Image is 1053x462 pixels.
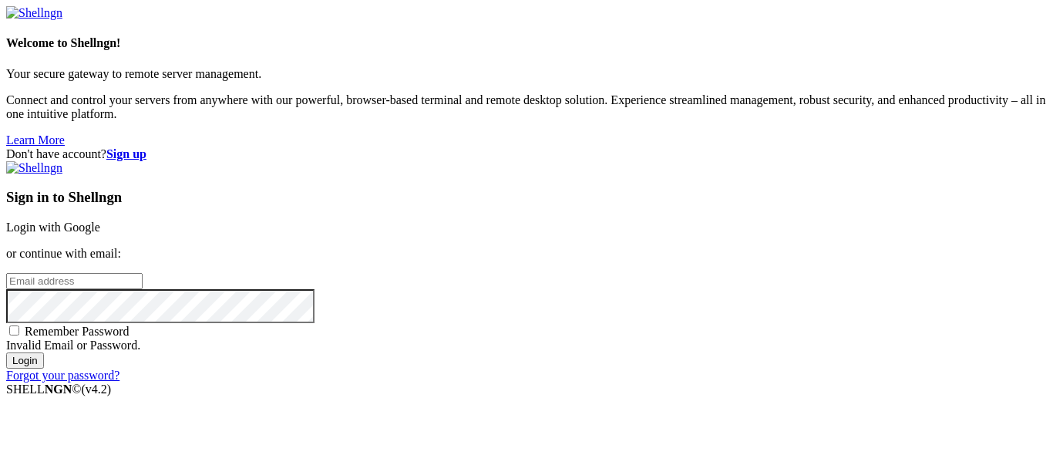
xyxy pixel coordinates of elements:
[45,383,72,396] b: NGN
[6,133,65,147] a: Learn More
[6,339,1047,352] div: Invalid Email or Password.
[82,383,112,396] span: 4.2.0
[6,352,44,369] input: Login
[6,6,62,20] img: Shellngn
[6,36,1047,50] h4: Welcome to Shellngn!
[6,273,143,289] input: Email address
[6,383,111,396] span: SHELL ©
[25,325,130,338] span: Remember Password
[6,93,1047,121] p: Connect and control your servers from anywhere with our powerful, browser-based terminal and remo...
[6,161,62,175] img: Shellngn
[6,247,1047,261] p: or continue with email:
[9,325,19,336] input: Remember Password
[6,189,1047,206] h3: Sign in to Shellngn
[6,369,119,382] a: Forgot your password?
[6,67,1047,81] p: Your secure gateway to remote server management.
[106,147,146,160] a: Sign up
[6,221,100,234] a: Login with Google
[6,147,1047,161] div: Don't have account?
